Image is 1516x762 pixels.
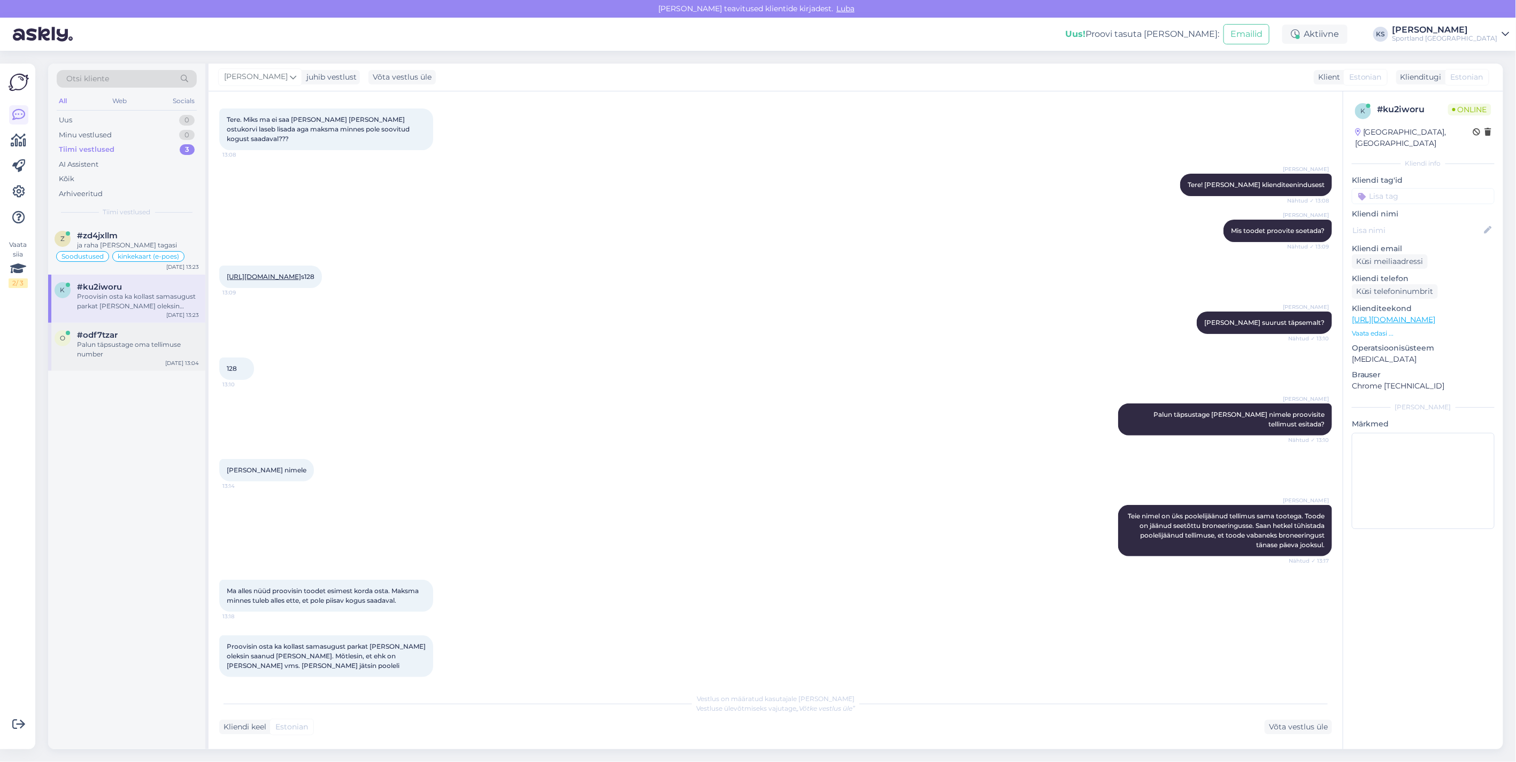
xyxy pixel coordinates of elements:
[219,721,266,733] div: Kliendi keel
[111,94,129,108] div: Web
[59,115,72,126] div: Uus
[57,94,69,108] div: All
[1352,243,1495,254] p: Kliendi email
[227,115,411,143] span: Tere. Miks ma ei saa [PERSON_NAME] [PERSON_NAME] ostukorvi laseb lisada aga maksma minnes pole so...
[9,240,28,288] div: Vaata siia
[1352,175,1495,186] p: Kliendi tag'id
[1349,72,1382,83] span: Estonian
[1361,107,1366,115] span: k
[1283,303,1329,311] span: [PERSON_NAME]
[1283,165,1329,173] span: [PERSON_NAME]
[1231,227,1325,235] span: Mis toodet proovite soetada?
[59,189,103,199] div: Arhiveeritud
[77,240,199,250] div: ja raha [PERSON_NAME] tagasi
[1378,103,1448,116] div: # ku2iworu
[1396,72,1442,83] div: Klienditugi
[1392,34,1498,43] div: Sportland [GEOGRAPHIC_DATA]
[60,235,65,243] span: z
[166,311,199,319] div: [DATE] 13:23
[165,359,199,367] div: [DATE] 13:04
[1352,208,1495,220] p: Kliendi nimi
[1282,25,1348,44] div: Aktiivne
[222,380,263,388] span: 13:10
[77,292,199,311] div: Proovisin osta ka kollast samasugust parkat [PERSON_NAME] oleksin saanud [PERSON_NAME]. Mõtlesin,...
[1352,343,1495,354] p: Operatsioonisüsteem
[1373,27,1388,42] div: KS
[222,678,263,686] span: 13:23
[368,70,436,84] div: Võta vestlus üle
[1065,29,1086,39] b: Uus!
[1352,159,1495,168] div: Kliendi info
[118,253,179,260] span: kinkekaart (e-poes)
[77,231,118,240] span: #zd4jxllm
[275,721,308,733] span: Estonian
[77,282,122,292] span: #ku2iworu
[1283,496,1329,504] span: [PERSON_NAME]
[222,482,263,490] span: 13:14
[1352,284,1438,299] div: Küsi telefoninumbrit
[1355,127,1473,149] div: [GEOGRAPHIC_DATA], [GEOGRAPHIC_DATA]
[227,273,314,281] span: s128
[60,286,65,294] span: k
[1314,72,1340,83] div: Klient
[1352,329,1495,338] p: Vaata edasi ...
[1352,380,1495,392] p: Chrome [TECHNICAL_ID]
[1283,211,1329,219] span: [PERSON_NAME]
[9,72,29,92] img: Askly Logo
[227,364,237,372] span: 128
[61,253,104,260] span: Soodustused
[171,94,197,108] div: Socials
[1289,557,1329,565] span: Nähtud ✓ 13:17
[222,151,263,159] span: 13:08
[1204,318,1325,326] span: [PERSON_NAME] suurust täpsemalt?
[796,704,855,712] i: „Võtke vestlus üle”
[1392,26,1510,43] a: [PERSON_NAME]Sportland [GEOGRAPHIC_DATA]
[1128,512,1326,549] span: Teie nimel on üks poolelijäänud tellimus sama tootega. Toode on jäänud seetõttu broneeringusse. S...
[166,263,199,271] div: [DATE] 13:23
[222,289,263,297] span: 13:09
[1352,254,1428,269] div: Küsi meiliaadressi
[1392,26,1498,34] div: [PERSON_NAME]
[1287,197,1329,205] span: Nähtud ✓ 13:08
[1451,72,1483,83] span: Estonian
[302,72,357,83] div: juhib vestlust
[179,130,195,141] div: 0
[1283,395,1329,403] span: [PERSON_NAME]
[227,587,420,604] span: Ma alles nüüd proovisin toodet esimest korda osta. Maksma minnes tuleb alles ette, et pole piisav...
[227,642,427,670] span: Proovisin osta ka kollast samasugust parkat [PERSON_NAME] oleksin saanud [PERSON_NAME]. Mõtlesin,...
[697,695,855,703] span: Vestlus on määratud kasutajale [PERSON_NAME]
[1287,243,1329,251] span: Nähtud ✓ 13:09
[1352,402,1495,412] div: [PERSON_NAME]
[224,71,288,83] span: [PERSON_NAME]
[1448,104,1491,115] span: Online
[1265,720,1332,734] div: Võta vestlus üle
[227,273,301,281] a: [URL][DOMAIN_NAME]
[103,207,151,217] span: Tiimi vestlused
[179,115,195,126] div: 0
[77,330,118,340] span: #odf7tzar
[180,144,195,155] div: 3
[1188,181,1325,189] span: Tere! [PERSON_NAME] klienditeenindusest
[9,278,28,288] div: 2 / 3
[66,73,109,84] span: Otsi kliente
[59,144,114,155] div: Tiimi vestlused
[222,612,263,620] span: 13:18
[696,704,855,712] span: Vestluse ülevõtmiseks vajutage
[1352,273,1495,284] p: Kliendi telefon
[1352,224,1482,236] input: Lisa nimi
[1352,188,1495,204] input: Lisa tag
[1223,24,1269,44] button: Emailid
[60,334,65,342] span: o
[1288,436,1329,444] span: Nähtud ✓ 13:10
[77,340,199,359] div: Palun täpsustage oma tellimuse number
[833,4,858,13] span: Luba
[59,159,98,170] div: AI Assistent
[1065,28,1219,41] div: Proovi tasuta [PERSON_NAME]:
[1153,410,1326,428] span: Palun täpsustage [PERSON_NAME] nimele proovisite tellimust esitada?
[1352,354,1495,365] p: [MEDICAL_DATA]
[1288,335,1329,343] span: Nähtud ✓ 13:10
[1352,418,1495,430] p: Märkmed
[1352,369,1495,380] p: Brauser
[227,466,306,474] span: [PERSON_NAME] nimele
[59,130,112,141] div: Minu vestlused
